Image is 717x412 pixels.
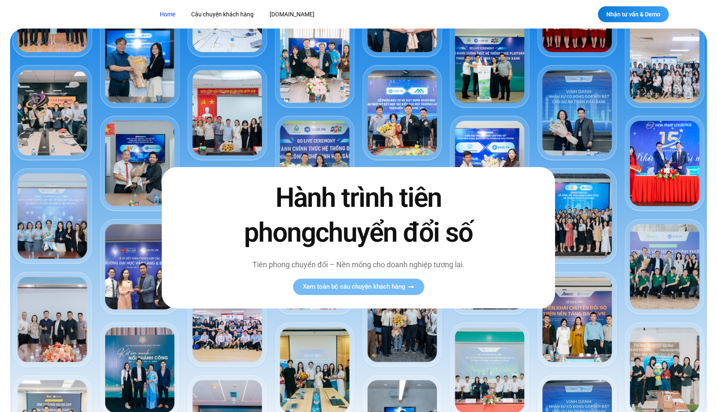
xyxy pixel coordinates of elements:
[185,7,260,22] a: Câu chuyện khách hàng
[303,284,405,290] span: Xem toàn bộ câu chuyện khách hàng
[598,6,669,22] a: Nhận tư vấn & Demo
[263,7,321,22] a: [DOMAIN_NAME]
[226,259,491,270] p: Tiên phong chuyển đổi – Nền móng cho doanh nghiệp tương lai.
[315,217,473,249] span: chuyển đổi số
[606,11,660,17] span: Nhận tư vấn & Demo
[153,7,182,22] a: Home
[153,7,478,22] nav: Menu
[293,279,424,295] a: Xem toàn bộ câu chuyện khách hàng
[226,180,491,250] h2: Hành trình tiên phong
